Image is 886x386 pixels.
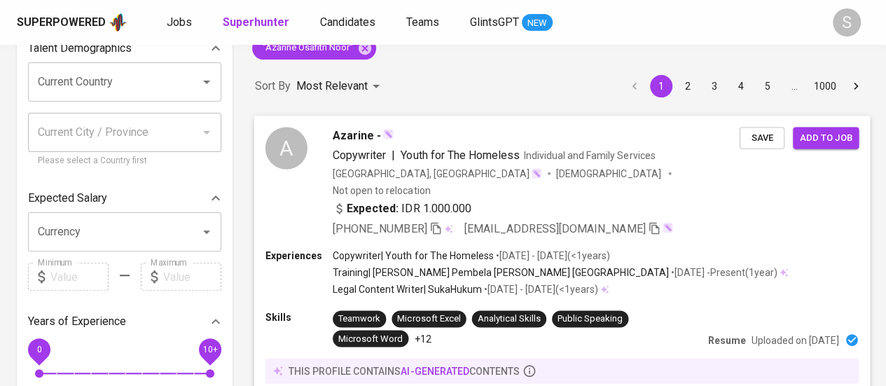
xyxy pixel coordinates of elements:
[482,282,598,296] p: • [DATE] - [DATE] ( <1 years )
[397,312,460,326] div: Microsoft Excel
[333,148,386,161] span: Copywriter
[747,130,777,146] span: Save
[333,200,471,216] div: IDR 1.000.000
[333,249,494,263] p: Copywriter | Youth for The Homeless
[401,148,520,161] span: Youth for The Homeless
[265,310,333,324] p: Skills
[223,15,289,29] b: Superhunter
[338,332,403,345] div: Microsoft Word
[50,263,109,291] input: Value
[333,183,430,197] p: Not open to relocation
[252,41,361,55] span: "Azarine Osafitri Noor"
[740,127,784,149] button: Save
[524,149,656,160] span: Individual and Family Services
[810,75,840,97] button: Go to page 1000
[333,221,427,235] span: [PHONE_NUMBER]
[668,266,777,280] p: • [DATE] - Present ( 1 year )
[28,313,126,330] p: Years of Experience
[558,312,623,326] div: Public Speaking
[703,75,726,97] button: Go to page 3
[296,74,385,99] div: Most Relevant
[845,75,867,97] button: Go to next page
[109,12,127,33] img: app logo
[783,79,805,93] div: …
[752,333,839,347] p: Uploaded on [DATE]
[392,146,395,163] span: |
[621,75,869,97] nav: pagination navigation
[800,130,852,146] span: Add to job
[650,75,672,97] button: page 1
[17,15,106,31] div: Superpowered
[202,345,217,354] span: 10+
[197,72,216,92] button: Open
[333,127,381,144] span: Azarine -
[333,266,668,280] p: Training | [PERSON_NAME] Pembela [PERSON_NAME] [GEOGRAPHIC_DATA]
[265,127,307,169] div: A
[265,249,333,263] p: Experiences
[406,14,442,32] a: Teams
[28,308,221,336] div: Years of Experience
[470,14,553,32] a: GlintsGPT NEW
[28,40,132,57] p: Talent Demographics
[223,14,292,32] a: Superhunter
[793,127,859,149] button: Add to job
[36,345,41,354] span: 0
[167,14,195,32] a: Jobs
[28,34,221,62] div: Talent Demographics
[494,249,610,263] p: • [DATE] - [DATE] ( <1 years )
[163,263,221,291] input: Value
[522,16,553,30] span: NEW
[756,75,779,97] button: Go to page 5
[464,221,646,235] span: [EMAIL_ADDRESS][DOMAIN_NAME]
[296,78,368,95] p: Most Relevant
[320,14,378,32] a: Candidates
[662,221,673,233] img: magic_wand.svg
[333,282,482,296] p: Legal Content Writer | SukaHukum
[556,166,663,180] span: [DEMOGRAPHIC_DATA]
[17,12,127,33] a: Superpoweredapp logo
[255,78,291,95] p: Sort By
[320,15,375,29] span: Candidates
[833,8,861,36] div: S
[406,15,439,29] span: Teams
[730,75,752,97] button: Go to page 4
[708,333,746,347] p: Resume
[28,184,221,212] div: Expected Salary
[338,312,380,326] div: Teamwork
[531,167,542,179] img: magic_wand.svg
[252,37,376,60] div: "Azarine Osafitri Noor"
[197,222,216,242] button: Open
[470,15,519,29] span: GlintsGPT
[414,331,431,345] p: +12
[38,154,212,168] p: Please select a Country first
[478,312,541,326] div: Analytical Skills
[28,190,107,207] p: Expected Salary
[333,166,542,180] div: [GEOGRAPHIC_DATA], [GEOGRAPHIC_DATA]
[289,364,520,378] p: this profile contains contents
[382,128,394,139] img: magic_wand.svg
[401,365,469,376] span: AI-generated
[677,75,699,97] button: Go to page 2
[167,15,192,29] span: Jobs
[347,200,399,216] b: Expected:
